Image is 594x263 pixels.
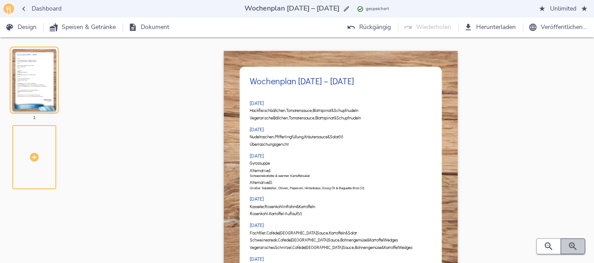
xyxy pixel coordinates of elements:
span: Sauce, [328,238,340,243]
span: & [334,116,336,121]
svg: Seite hinzufügen [29,152,40,162]
span: Alternative [250,180,269,185]
span: Kartoffeln [329,231,346,236]
span: Kartoffeln [299,205,315,209]
div: [DATE]GyrossuppeAlternativeI:Schweinekotlette & warmer KartoffelsalatAlternativeII:Großer Salatte... [250,150,432,193]
span: Wedges [398,245,412,250]
span: Unlimited [539,4,587,14]
span: Veröffentlichen… [530,22,587,33]
svg: Zuletzt gespeichert: 31.08.2025 20:26 Uhr [357,6,364,12]
span: Salat [330,135,339,140]
span: Vegetarisches [250,245,275,250]
span: Rosenkohl [265,205,283,209]
span: Schnitzel, [275,245,292,250]
span: Bohnengemüse [340,238,367,243]
h3: [DATE] [250,196,264,202]
span: Sauce, [317,231,329,236]
span: Hackfleischbällchen, [250,108,286,113]
h2: Wochenplan [DATE] – [DATE] [250,76,432,86]
span: II: [269,180,273,185]
span: Pfifferlingfüllung, [275,135,304,140]
h3: [DATE] [250,126,264,132]
span: Kräutersauce [304,135,328,140]
button: Dashboard [18,1,65,17]
span: de [286,238,291,243]
div: [DATE]Fischfilet,Caféde[GEOGRAPHIC_DATA]Sauce,Kartoffeln&SalatSchweinesteak,Caféde[GEOGRAPHIC_DAT... [250,220,432,253]
div: [DATE]Kasseler,RosenkohlinRahm&KartoffelnRosenkohl-Kartoffel-Auflauf(V) [250,193,432,220]
span: Bohnengemüse [355,245,382,250]
span: Café [292,245,301,250]
span: Wedges [384,238,398,243]
span: Gyrossuppe [250,161,270,166]
span: de [301,245,305,250]
div: [DATE]Hackfleischbällchen,Tomatensauce,Blattspinat&SchupfnudelnVegetarischeBällchen,Tomatensauce,... [250,97,432,123]
span: Dokument [130,22,169,33]
p: Schweinekotlette & warmer Kartoffelsalat [250,173,432,178]
span: Rosenkohl-Kartoffel-Auflauf [250,212,298,216]
span: & [296,205,299,209]
span: Schupfnudeln [334,108,358,113]
span: Blattspinat [315,116,334,121]
button: Dokument [127,19,173,36]
span: Kartoffel [369,238,384,243]
span: & [367,238,369,243]
span: & [332,108,334,113]
h3: [DATE] [250,100,264,106]
span: & [382,245,384,250]
span: (V) [339,135,343,140]
span: Schweinesteak, [250,238,278,243]
h3: [DATE] [250,153,264,159]
span: [GEOGRAPHIC_DATA] [291,238,328,243]
span: Rückgängig [349,22,391,33]
span: Kasseler, [250,205,265,209]
div: Wochenplan [DATE] – [DATE] [250,74,432,89]
span: (V) [298,212,302,216]
span: & [346,231,348,236]
span: in [283,205,286,209]
span: Café [266,231,275,236]
button: Design [4,19,40,36]
span: gespeichert [366,5,389,13]
span: Kartoffel [384,245,398,250]
span: Design [7,22,36,33]
span: Speisen & Getränke [51,22,116,33]
h3: [DATE] [250,222,264,228]
span: [GEOGRAPHIC_DATA] [279,231,317,236]
button: Rückgängig [345,19,394,36]
span: [GEOGRAPHIC_DATA] [305,245,343,250]
span: Alternative [250,169,269,173]
span: Blattspinat [313,108,332,113]
button: Herunterladen [462,19,519,36]
span: Rahm [286,205,296,209]
h3: [DATE] [250,256,264,262]
button: Unlimited [536,1,590,17]
button: Veröffentlichen… [527,19,590,36]
button: Speisen & Getränke [47,19,119,36]
span: Sauce, [343,245,355,250]
span: Vegetarische [250,116,273,121]
div: [DATE]Nudeltaschen,Pfifferlingfüllung,Kräutersauce&Salat(V)Überraschungsgericht [250,123,432,150]
input: … [243,3,341,14]
div: Wochenplan [DATE] – [DATE][DATE]Hackfleischbällchen,Tomatensauce,Blattspinat&SchupfnudelnVegetari... [12,42,87,118]
span: Nudeltaschen, [250,135,275,140]
p: Großer Salatteller, Oliven, Peperoni, Hirtenkäse, Essig Öl & Baguette Brot (V) [250,186,432,191]
span: I: [269,169,271,173]
span: Tomatensauce, [286,108,313,113]
span: Schupfnudeln [336,116,361,121]
span: Bällchen, [273,116,289,121]
span: Herunterladen [466,22,516,33]
span: Tomatensauce, [289,116,315,121]
span: Dashboard [21,4,62,14]
span: Überraschungsgericht [250,142,289,147]
span: de [275,231,279,236]
span: Fischfilet, [250,231,266,236]
span: & [328,135,330,140]
span: Salat [348,231,357,236]
span: Café [278,238,286,243]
